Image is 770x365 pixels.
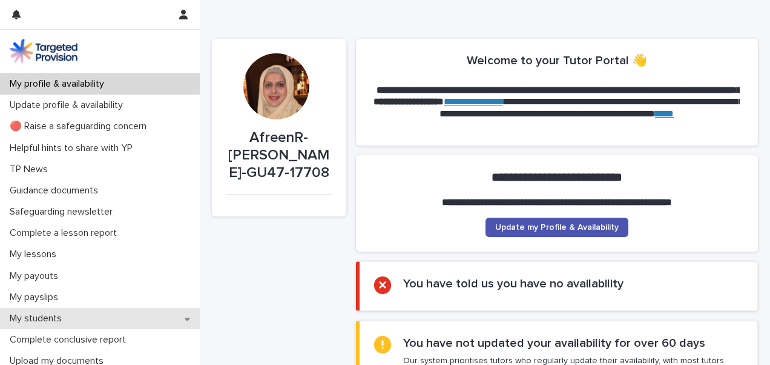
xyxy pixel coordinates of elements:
[5,142,142,154] p: Helpful hints to share with YP
[403,336,705,350] h2: You have not updated your availability for over 60 days
[226,129,332,181] p: AfreenR-[PERSON_NAME]-GU47-17708
[5,227,127,239] p: Complete a lesson report
[495,223,619,232] span: Update my Profile & Availability
[5,121,156,132] p: 🔴 Raise a safeguarding concern
[403,276,624,291] h2: You have told us you have no availability
[5,99,133,111] p: Update profile & availability
[467,53,647,68] h2: Welcome to your Tutor Portal 👋
[10,39,77,63] img: M5nRWzHhSzIhMunXDL62
[5,270,68,282] p: My payouts
[485,218,628,237] a: Update my Profile & Availability
[5,249,66,260] p: My lessons
[5,313,71,324] p: My students
[5,185,108,196] p: Guidance documents
[5,164,58,175] p: TP News
[5,206,122,218] p: Safeguarding newsletter
[5,334,136,346] p: Complete conclusive report
[5,78,114,90] p: My profile & availability
[5,292,68,303] p: My payslips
